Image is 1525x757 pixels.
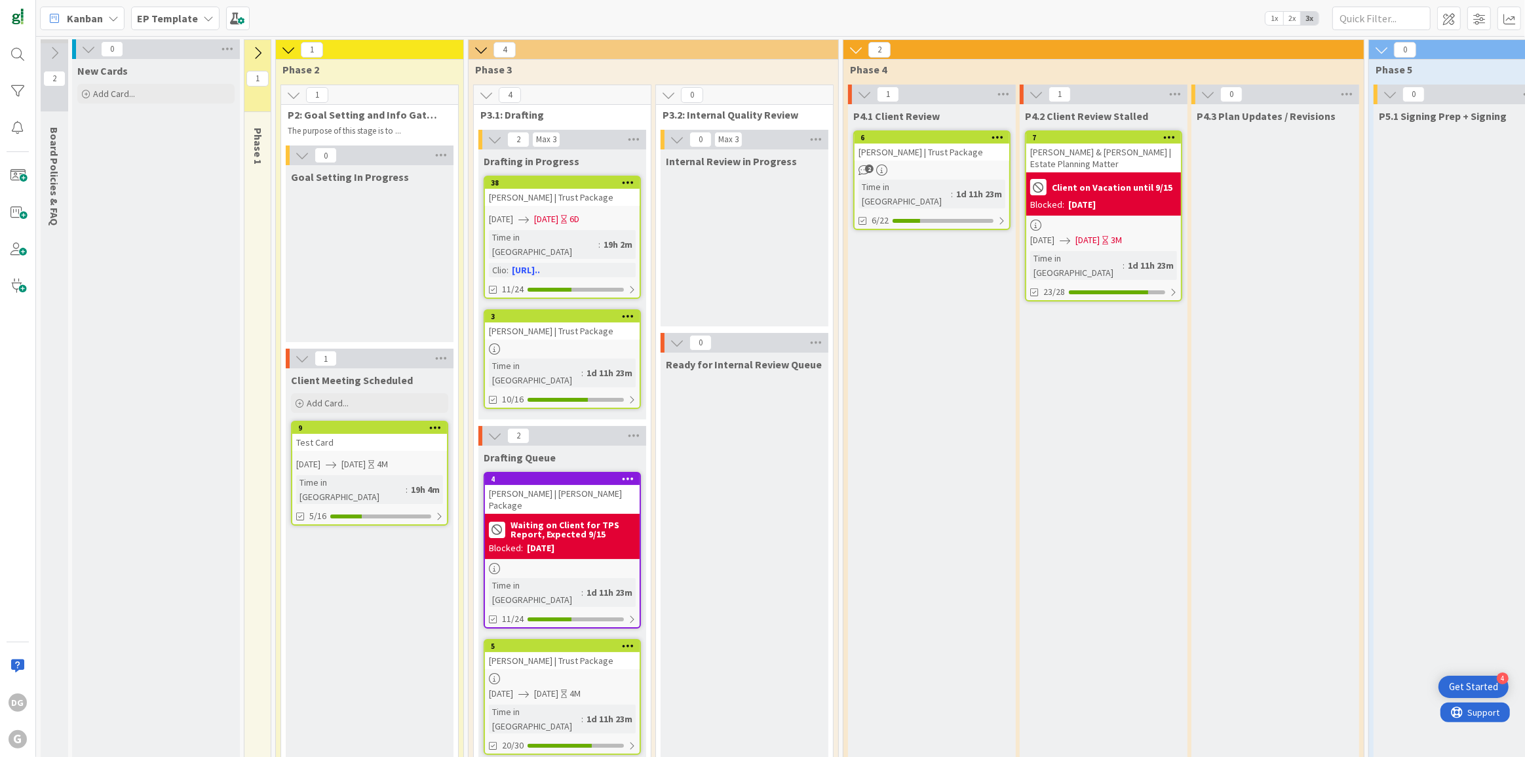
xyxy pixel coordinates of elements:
span: 2x [1283,12,1301,25]
div: Time in [GEOGRAPHIC_DATA] [489,230,598,259]
span: [DATE] [489,212,513,226]
div: 3 [485,311,640,322]
span: [DATE] [489,687,513,701]
span: P3.1: Drafting [480,108,634,121]
span: 5/16 [309,509,326,523]
div: [PERSON_NAME] | [PERSON_NAME] Package [485,485,640,514]
a: [URL].. [512,264,540,276]
span: Add Card... [307,397,349,409]
span: 6/22 [872,214,889,227]
div: Clio [489,263,507,277]
span: [DATE] [296,457,320,471]
span: Phase 2 [282,63,447,76]
span: 0 [1394,42,1416,58]
span: P3.2: Internal Quality Review [663,108,817,121]
span: : [951,187,953,201]
span: : [581,712,583,726]
span: 1 [306,87,328,103]
span: 0 [1220,87,1243,102]
span: 1 [877,87,899,102]
div: 1d 11h 23m [583,585,636,600]
span: Add Card... [93,88,135,100]
span: P4.3 Plan Updates / Revisions [1197,109,1336,123]
span: : [581,585,583,600]
div: 19h 4m [408,482,443,497]
span: Ready for Internal Review Queue [666,358,822,371]
div: 3M [1111,233,1122,247]
span: [DATE] [341,457,366,471]
div: 3[PERSON_NAME] | Trust Package [485,311,640,340]
span: [DATE] [534,212,558,226]
div: 1d 11h 23m [953,187,1005,201]
div: Open Get Started checklist, remaining modules: 4 [1438,676,1509,698]
span: : [406,482,408,497]
div: Time in [GEOGRAPHIC_DATA] [1030,251,1123,280]
div: 4 [1497,672,1509,684]
span: 3x [1301,12,1319,25]
span: 11/24 [502,612,524,626]
div: 38 [485,177,640,189]
span: Board Policies & FAQ [48,127,61,225]
div: [DATE] [1068,198,1096,212]
div: 6[PERSON_NAME] | Trust Package [855,132,1009,161]
span: Phase 4 [850,63,1347,76]
div: [PERSON_NAME] | Trust Package [485,652,640,669]
span: 20/30 [502,739,524,752]
div: 1d 11h 23m [583,712,636,726]
div: 9 [292,422,447,434]
span: : [507,263,509,277]
div: 4 [491,475,640,484]
div: 7 [1032,133,1181,142]
span: 1 [315,351,337,366]
div: 6D [569,212,579,226]
b: Client on Vacation until 9/15 [1052,183,1172,192]
div: Time in [GEOGRAPHIC_DATA] [859,180,951,208]
span: Drafting Queue [484,451,556,464]
div: DG [9,693,27,712]
div: Blocked: [489,541,523,555]
div: 38[PERSON_NAME] | Trust Package [485,177,640,206]
div: 5[PERSON_NAME] | Trust Package [485,640,640,669]
span: Phase 3 [475,63,822,76]
div: [PERSON_NAME] | Trust Package [855,144,1009,161]
div: 4M [569,687,581,701]
div: 9 [298,423,447,433]
div: 19h 2m [600,237,636,252]
span: : [1123,258,1125,273]
span: 2 [865,165,874,173]
div: 4M [377,457,388,471]
div: Time in [GEOGRAPHIC_DATA] [489,578,581,607]
span: Support [28,2,60,18]
div: 4 [485,473,640,485]
b: Waiting on Client for TPS Report, Expected 9/15 [511,520,636,539]
span: 0 [315,147,337,163]
span: P2: Goal Setting and Info Gathering [288,108,442,121]
span: 0 [101,41,123,57]
span: [DATE] [1075,233,1100,247]
span: 2 [868,42,891,58]
div: Blocked: [1030,198,1064,212]
span: 4 [493,42,516,58]
input: Quick Filter... [1332,7,1431,30]
div: [DATE] [527,541,554,555]
span: 1 [301,42,323,58]
span: 1 [246,71,269,87]
span: Drafting in Progress [484,155,579,168]
img: Visit kanbanzone.com [9,9,27,27]
div: 7 [1026,132,1181,144]
div: Max 3 [718,136,739,143]
span: 0 [689,132,712,147]
span: Client Meeting Scheduled [291,374,413,387]
div: 6 [860,133,1009,142]
span: P4.2 Client Review Stalled [1025,109,1148,123]
div: 5 [485,640,640,652]
span: New Cards [77,64,128,77]
div: 3 [491,312,640,321]
div: Time in [GEOGRAPHIC_DATA] [489,705,581,733]
span: P5.1 Signing Prep + Signing [1379,109,1507,123]
span: P4.1 Client Review [853,109,940,123]
div: 1d 11h 23m [583,366,636,380]
span: 2 [507,428,530,444]
div: [PERSON_NAME] & [PERSON_NAME] | Estate Planning Matter [1026,144,1181,172]
div: 1d 11h 23m [1125,258,1177,273]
